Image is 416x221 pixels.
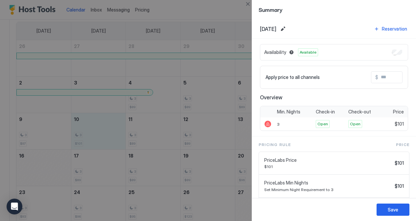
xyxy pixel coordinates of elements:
span: Set Minimum Night Requirement to 3 [264,187,392,192]
span: Overview [260,94,408,101]
span: Apply price to all channels [266,74,320,80]
button: Edit date range [279,25,287,33]
span: Price [396,142,409,148]
span: 3 [277,122,280,127]
span: Availability [264,49,286,55]
span: Open [350,121,360,127]
span: PriceLabs Price [264,157,392,163]
span: $101 [395,160,404,166]
div: Reservation [382,25,407,32]
div: Open Intercom Messenger [7,199,22,214]
span: [DATE] [260,26,276,32]
span: $101 [395,183,404,189]
button: Blocked dates override all pricing rules and remain unavailable until manually unblocked [288,48,295,56]
span: Available [300,49,316,55]
span: $ [375,74,378,80]
span: $101 [264,164,392,169]
button: Reservation [373,24,408,33]
span: Check-out [348,109,371,115]
span: PriceLabs Min Nights [264,180,392,186]
div: Save [388,206,398,213]
span: Open [317,121,328,127]
button: Save [377,204,409,216]
span: Min. Nights [277,109,300,115]
span: Summary [259,5,409,13]
span: Pricing Rule [259,142,291,148]
span: $101 [395,121,404,127]
span: Check-in [316,109,335,115]
span: Price [393,109,404,115]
